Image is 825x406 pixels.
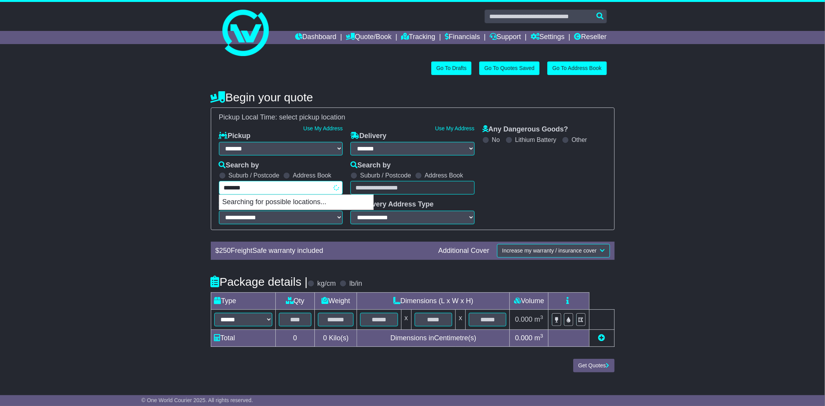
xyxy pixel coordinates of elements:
a: Go To Address Book [547,61,606,75]
label: Lithium Battery [515,136,557,143]
a: Use My Address [435,125,475,131]
span: Increase my warranty / insurance cover [502,247,596,254]
label: Suburb / Postcode [360,172,411,179]
a: Financials [445,31,480,44]
div: $ FreightSafe warranty included [212,247,435,255]
a: Go To Quotes Saved [479,61,540,75]
a: Support [490,31,521,44]
h4: Package details | [211,275,308,288]
a: Quote/Book [346,31,391,44]
span: 250 [219,247,231,254]
td: Total [211,330,275,347]
button: Get Quotes [573,359,615,372]
td: 0 [275,330,315,347]
td: x [401,309,411,329]
sup: 3 [540,333,543,339]
td: Qty [275,292,315,309]
td: Weight [315,292,357,309]
td: Dimensions in Centimetre(s) [357,330,510,347]
a: Go To Drafts [431,61,471,75]
button: Increase my warranty / insurance cover [497,244,610,258]
span: m [535,316,543,323]
a: Use My Address [303,125,343,131]
span: m [535,334,543,342]
span: 0.000 [515,316,533,323]
label: Delivery Address Type [350,200,434,209]
sup: 3 [540,314,543,320]
label: Pickup [219,132,251,140]
label: Other [572,136,587,143]
label: Search by [350,161,391,170]
label: No [492,136,500,143]
a: Reseller [574,31,606,44]
label: Address Book [425,172,463,179]
h4: Begin your quote [211,91,615,104]
label: kg/cm [317,280,336,288]
td: Kilo(s) [315,330,357,347]
td: Dimensions (L x W x H) [357,292,510,309]
td: Type [211,292,275,309]
label: Suburb / Postcode [229,172,280,179]
label: Address Book [293,172,331,179]
a: Dashboard [295,31,336,44]
span: © One World Courier 2025. All rights reserved. [142,397,253,403]
label: Search by [219,161,259,170]
label: Any Dangerous Goods? [482,125,568,134]
td: x [456,309,466,329]
a: Settings [531,31,565,44]
span: 0.000 [515,334,533,342]
td: Volume [510,292,548,309]
label: Delivery [350,132,386,140]
p: Searching for possible locations... [219,195,373,210]
a: Tracking [401,31,435,44]
label: lb/in [349,280,362,288]
span: 0 [323,334,327,342]
span: select pickup location [279,113,345,121]
a: Add new item [598,334,605,342]
div: Pickup Local Time: [215,113,610,122]
div: Additional Cover [434,247,493,255]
